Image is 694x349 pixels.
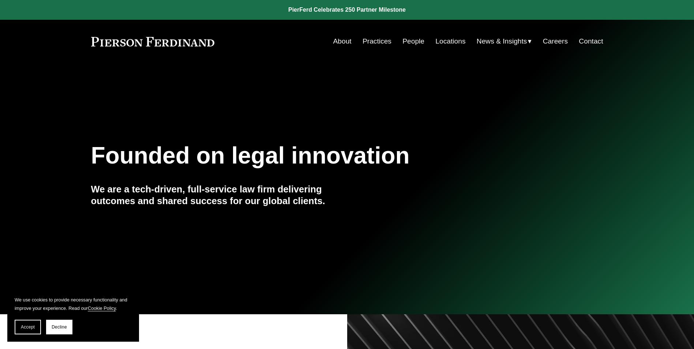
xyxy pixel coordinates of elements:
[91,142,518,169] h1: Founded on legal innovation
[15,296,132,312] p: We use cookies to provide necessary functionality and improve your experience. Read our .
[21,324,35,330] span: Accept
[402,34,424,48] a: People
[477,34,532,48] a: folder dropdown
[7,288,139,342] section: Cookie banner
[88,305,116,311] a: Cookie Policy
[579,34,603,48] a: Contact
[477,35,527,48] span: News & Insights
[91,183,347,207] h4: We are a tech-driven, full-service law firm delivering outcomes and shared success for our global...
[15,320,41,334] button: Accept
[435,34,465,48] a: Locations
[363,34,391,48] a: Practices
[52,324,67,330] span: Decline
[333,34,352,48] a: About
[543,34,568,48] a: Careers
[46,320,72,334] button: Decline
